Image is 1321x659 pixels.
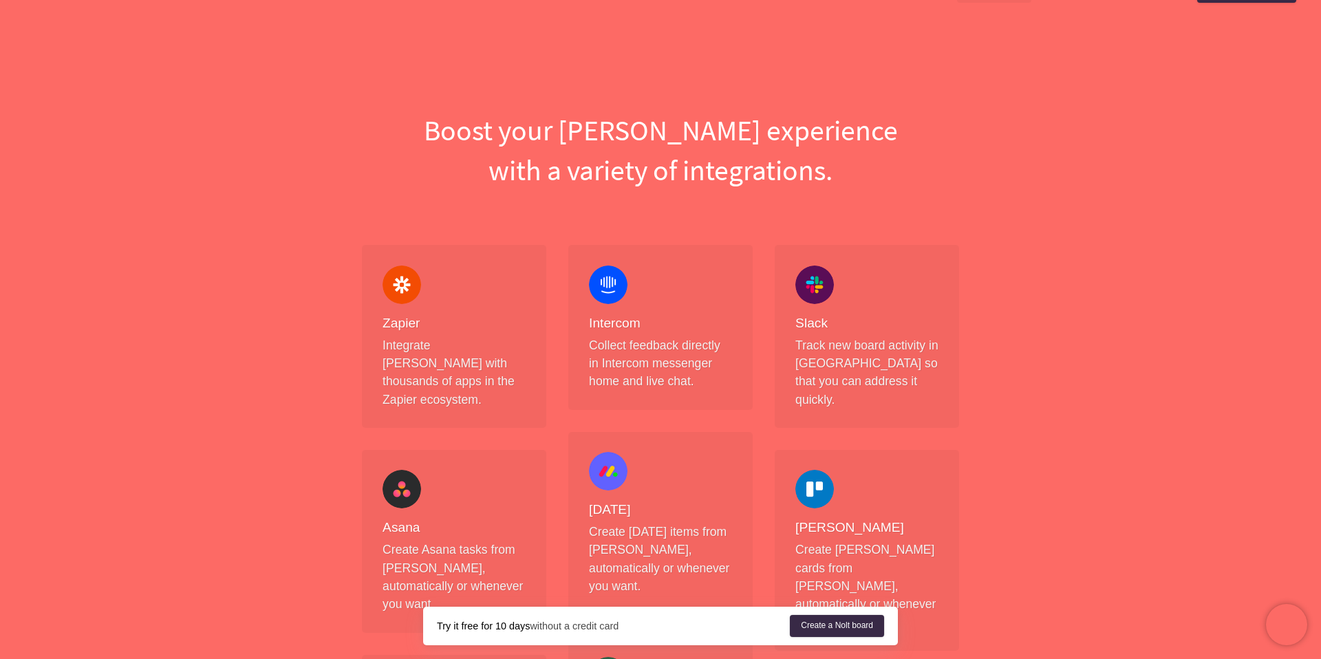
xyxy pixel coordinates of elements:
h4: Asana [383,519,526,537]
h4: Intercom [589,315,732,332]
p: Create Asana tasks from [PERSON_NAME], automatically or whenever you want. [383,541,526,614]
p: Track new board activity in [GEOGRAPHIC_DATA] so that you can address it quickly. [795,336,938,409]
strong: Try it free for 10 days [437,620,530,631]
h4: Zapier [383,315,526,332]
iframe: Chatra live chat [1266,604,1307,645]
p: Collect feedback directly in Intercom messenger home and live chat. [589,336,732,391]
h4: Slack [795,315,938,332]
div: without a credit card [437,619,790,633]
p: Create [DATE] items from [PERSON_NAME], automatically or whenever you want. [589,523,732,596]
p: Integrate [PERSON_NAME] with thousands of apps in the Zapier ecosystem. [383,336,526,409]
h1: Boost your [PERSON_NAME] experience with a variety of integrations. [351,110,970,190]
a: Create a Nolt board [790,615,884,637]
h4: [DATE] [589,501,732,519]
p: Create [PERSON_NAME] cards from [PERSON_NAME], automatically or whenever you want. [795,541,938,631]
h4: [PERSON_NAME] [795,519,938,537]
